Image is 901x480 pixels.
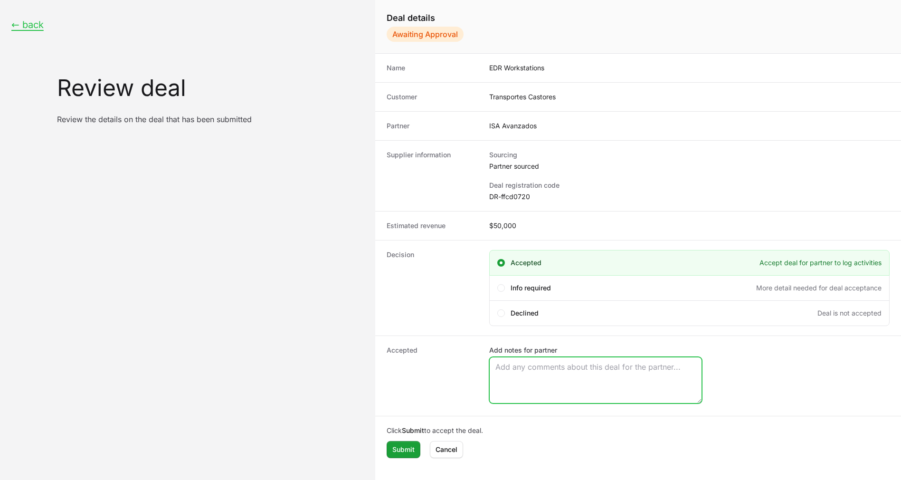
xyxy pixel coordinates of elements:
[489,92,890,102] dd: Transportes Castores
[489,192,890,202] dd: DR-ffcd0720
[387,150,478,202] dt: Supplier information
[756,283,882,293] span: More detail needed for deal acceptance
[387,250,478,326] dt: Decision
[489,181,890,190] dt: Deal registration code
[511,308,539,318] span: Declined
[489,162,890,171] dd: Partner sourced
[489,221,890,230] dd: $50,000
[387,121,478,131] dt: Partner
[489,346,702,355] label: Add notes for partner
[387,63,478,73] dt: Name
[387,11,890,25] h1: Deal details
[436,444,457,455] span: Cancel
[387,426,890,435] p: Click to accept the deal.
[430,441,463,458] button: Cancel
[759,258,882,268] span: Accept deal for partner to log activities
[817,308,882,318] span: Deal is not accepted
[57,77,364,99] h1: Review deal
[387,346,478,406] dt: Accepted
[375,54,901,416] dl: Create deal form
[402,426,424,434] b: Submit
[57,115,364,124] p: Review the details on the deal that has been submitted
[387,92,478,102] dt: Customer
[392,444,415,455] span: Submit
[387,221,478,230] dt: Estimated revenue
[511,283,551,293] span: Info required
[11,19,44,31] button: ← back
[489,63,890,73] dd: EDR Workstations
[387,441,420,458] button: Submit
[489,121,890,131] dd: ISA Avanzados
[511,258,541,268] span: Accepted
[489,150,890,160] dt: Sourcing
